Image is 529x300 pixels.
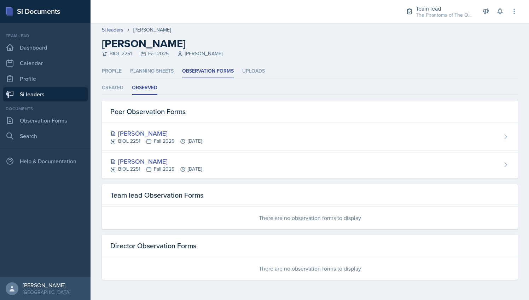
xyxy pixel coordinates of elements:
div: The Phantoms of The Opera / Fall 2025 [416,11,472,19]
a: Calendar [3,56,88,70]
div: BIOL 2251 Fall 2025 [PERSON_NAME] [102,50,518,57]
a: Observation Forms [3,113,88,128]
div: Documents [3,106,88,112]
a: Si leaders [3,87,88,101]
a: [PERSON_NAME] BIOL 2251Fall 2025[DATE] [102,151,518,179]
li: Observed [132,81,157,95]
div: Peer Observation Forms [102,101,518,123]
a: Si leaders [102,26,123,34]
div: BIOL 2251 Fall 2025 [DATE] [110,137,202,145]
div: Team lead Observation Forms [102,184,518,206]
li: Observation Forms [182,64,234,78]
div: [PERSON_NAME] [110,129,202,138]
h2: [PERSON_NAME] [102,37,518,50]
div: There are no observation forms to display [102,206,518,229]
div: Director Observation Forms [102,235,518,257]
li: Uploads [242,64,265,78]
div: Team lead [416,4,472,13]
li: Profile [102,64,122,78]
div: [PERSON_NAME] [133,26,171,34]
div: [GEOGRAPHIC_DATA] [23,289,70,296]
a: Search [3,129,88,143]
li: Created [102,81,123,95]
li: Planning Sheets [130,64,174,78]
div: [PERSON_NAME] [110,157,202,166]
a: Dashboard [3,40,88,55]
a: [PERSON_NAME] BIOL 2251Fall 2025[DATE] [102,123,518,151]
a: Profile [3,72,88,86]
div: Help & Documentation [3,154,88,168]
div: BIOL 2251 Fall 2025 [DATE] [110,165,202,173]
div: [PERSON_NAME] [23,282,70,289]
div: There are no observation forms to display [102,257,518,280]
div: Team lead [3,33,88,39]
